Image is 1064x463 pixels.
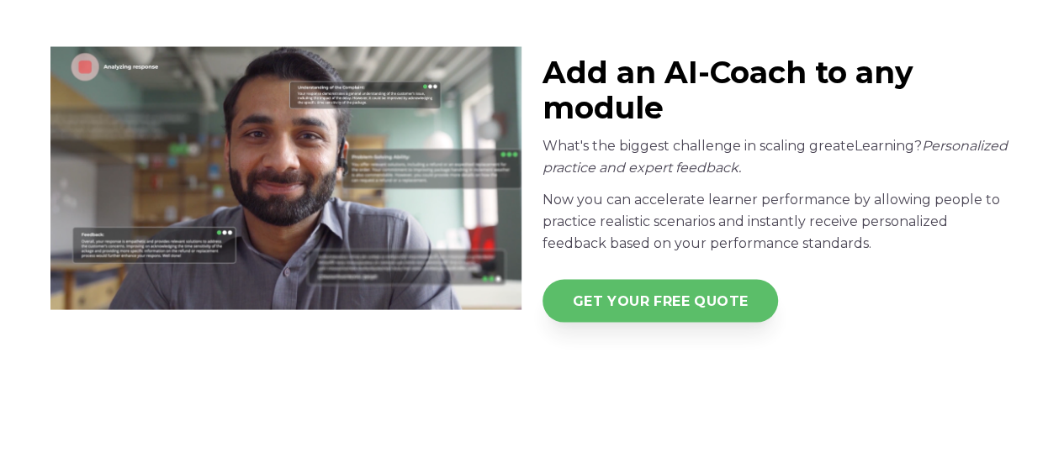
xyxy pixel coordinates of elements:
em: Personalized practice and expert feedback. [543,138,1008,176]
span: Now you can accelerate learner performance by allowing people to practice realistic scenarios and... [543,192,1000,251]
span: Add an AI-Coach to any module [543,54,913,125]
img: AI Example [50,47,521,311]
span: ? [914,138,922,154]
a: GET YOUR FREE QUOTE [543,280,779,323]
span: eLearning [846,138,914,154]
span: What's the biggest challenge in scaling great [543,138,846,154]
